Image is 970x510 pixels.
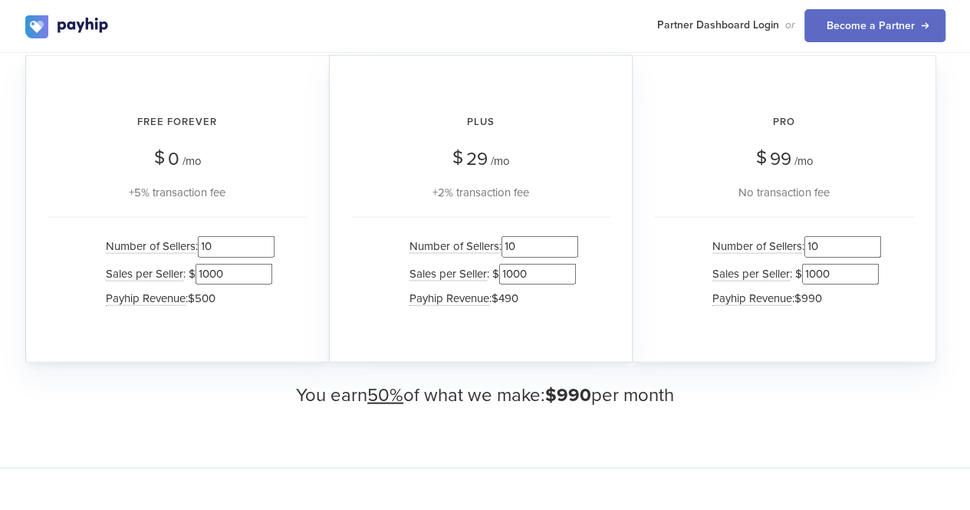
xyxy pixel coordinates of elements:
[106,267,183,281] span: Sales per Seller
[98,288,275,310] li: :
[756,141,767,174] span: $
[25,386,945,406] h3: You earn of what we make: per month
[188,291,215,305] span: $500
[168,148,179,170] span: 0
[48,102,307,143] h2: Free Forever
[794,154,814,168] span: /mo
[491,154,510,168] span: /mo
[402,288,578,310] li: :
[154,141,165,174] span: $
[409,291,489,306] span: Payhip Revenue
[402,261,578,288] li: : $
[351,183,610,202] div: +2% transaction fee
[106,291,186,306] span: Payhip Revenue
[98,261,275,288] li: : $
[705,288,881,310] li: :
[466,148,488,170] span: 29
[770,148,791,170] span: 99
[545,384,591,406] span: $990
[452,141,463,174] span: $
[106,239,196,254] span: Number of Sellers
[182,154,202,168] span: /mo
[712,267,790,281] span: Sales per Seller
[48,183,307,202] div: +5% transaction fee
[409,239,499,254] span: Number of Sellers
[492,291,518,305] span: $490
[804,9,945,42] a: Become a Partner
[705,233,881,260] li: :
[654,183,914,202] div: No transaction fee
[654,102,914,143] h2: Pro
[712,239,802,254] span: Number of Sellers
[98,233,275,260] li: :
[409,267,487,281] span: Sales per Seller
[712,291,792,306] span: Payhip Revenue
[705,261,881,288] li: : $
[351,102,610,143] h2: Plus
[402,233,578,260] li: :
[367,384,403,406] u: 50%
[794,291,822,305] span: $990
[25,15,110,38] img: logo.svg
